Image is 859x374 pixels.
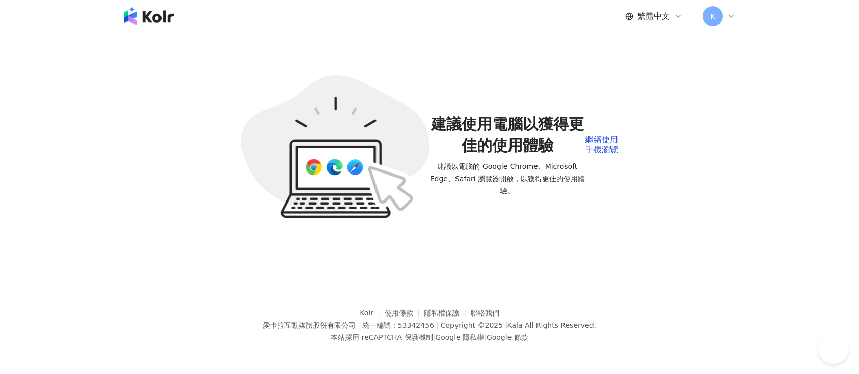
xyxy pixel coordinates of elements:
[424,309,471,317] a: 隱私權保護
[710,11,715,22] span: K
[471,309,499,317] a: 聯絡我們
[818,342,849,373] iframe: Toggle Customer Support
[487,333,528,341] a: Google 條款
[484,333,487,341] span: |
[585,135,618,154] div: 繼續使用手機瀏覽
[241,75,429,219] img: unsupported-rwd
[433,333,436,341] span: |
[385,309,424,317] a: 使用條款
[360,309,384,317] a: Kolr
[435,333,484,341] a: Google 隱私權
[637,11,670,22] span: 繁體中文
[358,321,360,329] span: |
[429,160,585,197] span: 建議以電腦的 Google Chrome、Microsoft Edge、Safari 瀏覽器開啟，以獲得更佳的使用體驗。
[362,321,434,329] div: 統一編號：53342456
[124,7,174,25] img: logo
[263,321,356,329] div: 愛卡拉互動媒體股份有限公司
[505,321,523,329] a: iKala
[331,331,528,343] span: 本站採用 reCAPTCHA 保護機制
[429,113,585,156] span: 建議使用電腦以獲得更佳的使用體驗
[436,321,439,329] span: |
[441,321,596,329] div: Copyright © 2025 All Rights Reserved.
